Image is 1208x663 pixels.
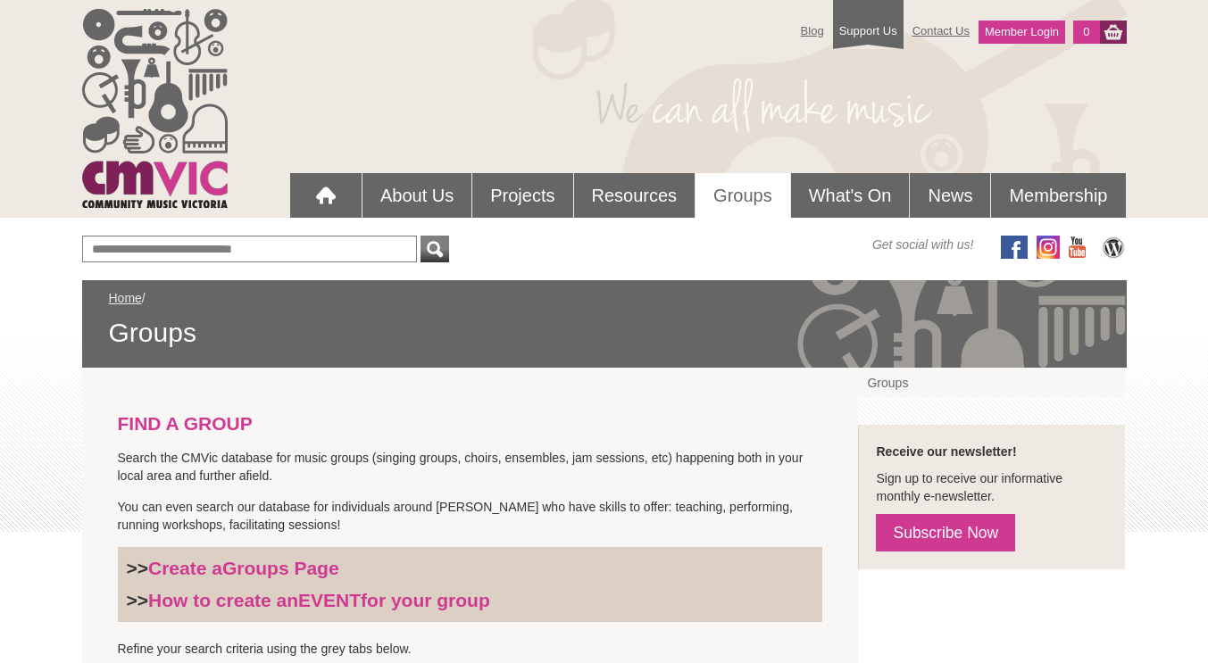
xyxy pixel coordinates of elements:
[876,469,1107,505] p: Sign up to receive our informative monthly e-newsletter.
[118,413,253,434] strong: FIND A GROUP
[910,173,990,218] a: News
[362,173,471,218] a: About Us
[876,444,1016,459] strong: Receive our newsletter!
[127,589,814,612] h3: >>
[696,173,790,218] a: Groups
[979,21,1065,44] a: Member Login
[904,15,979,46] a: Contact Us
[298,590,361,610] strong: EVENT
[109,316,1100,350] span: Groups
[876,514,1015,551] a: Subscribe Now
[792,15,833,46] a: Blog
[1073,21,1099,44] a: 0
[872,236,974,253] span: Get social with us!
[109,291,142,305] a: Home
[1037,236,1060,259] img: icon-instagram.png
[109,289,1100,350] div: /
[1100,236,1127,259] img: CMVic Blog
[148,590,490,610] a: How to create anEVENTfor your group
[118,498,823,534] p: You can even search our database for individuals around [PERSON_NAME] who have skills to offer: t...
[127,557,814,580] h3: >>
[574,173,696,218] a: Resources
[118,640,823,658] p: Refine your search criteria using the grey tabs below.
[118,449,823,485] p: Search the CMVic database for music groups (singing groups, choirs, ensembles, jam sessions, etc)...
[222,558,339,578] strong: Groups Page
[82,9,228,208] img: cmvic_logo.png
[148,558,339,578] a: Create aGroups Page
[791,173,910,218] a: What's On
[858,368,1125,398] a: Groups
[991,173,1125,218] a: Membership
[472,173,572,218] a: Projects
